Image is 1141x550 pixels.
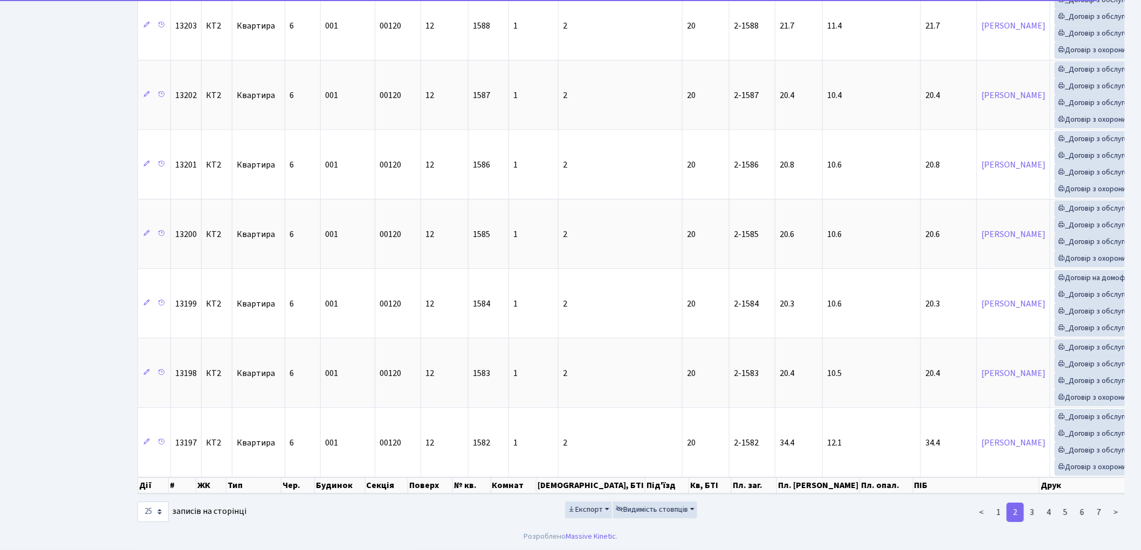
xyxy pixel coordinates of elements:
[425,367,434,379] span: 12
[380,20,401,32] span: 00120
[925,367,940,379] span: 20.4
[206,161,228,169] span: КТ2
[380,159,401,171] span: 00120
[206,300,228,308] span: КТ2
[981,228,1046,240] a: [PERSON_NAME]
[913,477,1040,493] th: ПІБ
[206,230,228,239] span: КТ2
[1040,503,1057,522] a: 4
[1023,503,1041,522] a: 3
[827,89,842,101] span: 10.4
[780,20,794,32] span: 21.7
[687,367,696,379] span: 20
[425,437,434,449] span: 12
[925,20,940,32] span: 21.7
[780,228,794,240] span: 20.6
[734,89,759,101] span: 2-1587
[513,298,518,310] span: 1
[827,437,842,449] span: 12.1
[206,438,228,447] span: КТ2
[473,437,490,449] span: 1582
[563,159,567,171] span: 2
[325,367,338,379] span: 001
[473,298,490,310] span: 1584
[281,477,315,493] th: Чер.
[380,367,401,379] span: 00120
[206,369,228,378] span: КТ2
[290,367,294,379] span: 6
[290,437,294,449] span: 6
[138,477,169,493] th: Дії
[925,437,940,449] span: 34.4
[425,20,434,32] span: 12
[473,20,490,32] span: 1588
[175,20,197,32] span: 13203
[237,230,280,239] span: Квартира
[565,502,612,518] button: Експорт
[616,504,688,515] span: Видимість стовпців
[290,20,294,32] span: 6
[237,438,280,447] span: Квартира
[380,298,401,310] span: 00120
[981,89,1046,101] a: [PERSON_NAME]
[827,228,842,240] span: 10.6
[537,477,645,493] th: [DEMOGRAPHIC_DATA], БТІ
[613,502,697,518] button: Видимість стовпців
[175,367,197,379] span: 13198
[380,228,401,240] span: 00120
[513,367,518,379] span: 1
[138,502,246,522] label: записів на сторінці
[780,298,794,310] span: 20.3
[175,437,197,449] span: 13197
[734,298,759,310] span: 2-1584
[290,159,294,171] span: 6
[563,89,567,101] span: 2
[169,477,196,493] th: #
[687,298,696,310] span: 20
[175,298,197,310] span: 13199
[513,437,518,449] span: 1
[827,298,842,310] span: 10.6
[524,531,617,542] div: Розроблено .
[325,159,338,171] span: 001
[290,89,294,101] span: 6
[1090,503,1108,522] a: 7
[196,477,226,493] th: ЖК
[453,477,491,493] th: № кв.
[925,159,940,171] span: 20.8
[237,369,280,378] span: Квартира
[1107,503,1125,522] a: >
[1007,503,1024,522] a: 2
[990,503,1007,522] a: 1
[175,159,197,171] span: 13201
[1057,503,1074,522] a: 5
[687,228,696,240] span: 20
[175,89,197,101] span: 13202
[563,20,567,32] span: 2
[425,159,434,171] span: 12
[380,437,401,449] span: 00120
[237,22,280,30] span: Квартира
[473,367,490,379] span: 1583
[981,437,1046,449] a: [PERSON_NAME]
[780,367,794,379] span: 20.4
[425,228,434,240] span: 12
[925,228,940,240] span: 20.6
[734,20,759,32] span: 2-1588
[491,477,537,493] th: Комнат
[206,91,228,100] span: КТ2
[513,228,518,240] span: 1
[1074,503,1091,522] a: 6
[237,300,280,308] span: Квартира
[981,298,1046,310] a: [PERSON_NAME]
[513,20,518,32] span: 1
[138,502,169,522] select: записів на сторінці
[780,437,794,449] span: 34.4
[226,477,281,493] th: Тип
[325,20,338,32] span: 001
[237,91,280,100] span: Квартира
[734,159,759,171] span: 2-1586
[780,159,794,171] span: 20.8
[687,20,696,32] span: 20
[563,367,567,379] span: 2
